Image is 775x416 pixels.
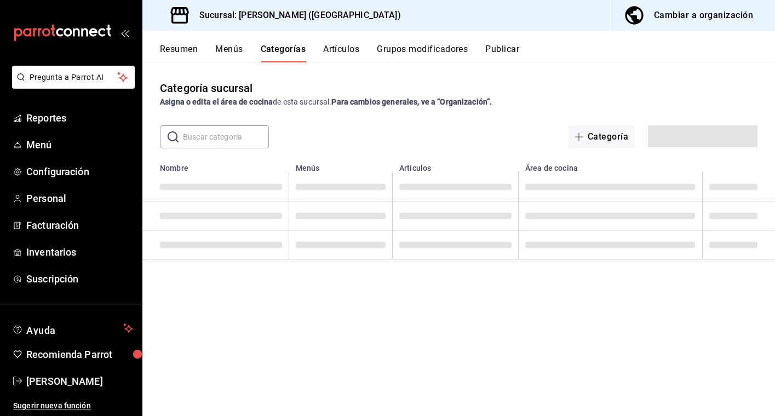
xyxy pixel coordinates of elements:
a: Pregunta a Parrot AI [8,79,135,91]
button: open_drawer_menu [120,28,129,37]
button: Resumen [160,44,198,62]
table: categoriesTable [142,157,775,259]
th: Nombre [142,157,289,172]
span: Inventarios [26,245,133,259]
strong: Para cambios generales, ve a “Organización”. [331,97,492,106]
span: Facturación [26,218,133,233]
span: Suscripción [26,271,133,286]
div: Categoría sucursal [160,80,252,96]
button: Publicar [485,44,519,62]
div: navigation tabs [160,44,775,62]
div: de esta sucursal. [160,96,757,108]
span: Configuración [26,164,133,179]
strong: Asigna o edita el área de cocina [160,97,273,106]
button: Menús [215,44,243,62]
button: Categorías [261,44,306,62]
span: Personal [26,191,133,206]
span: Pregunta a Parrot AI [30,72,118,83]
span: Ayuda [26,322,119,335]
h3: Sucursal: [PERSON_NAME] ([GEOGRAPHIC_DATA]) [191,9,401,22]
button: Artículos [323,44,359,62]
th: Área de cocina [519,157,702,172]
button: Pregunta a Parrot AI [12,66,135,89]
span: [PERSON_NAME] [26,374,133,389]
th: Artículos [393,157,519,172]
span: Recomienda Parrot [26,347,133,362]
button: Categoría [568,125,635,148]
span: Sugerir nueva función [13,400,133,412]
button: Grupos modificadores [377,44,468,62]
span: Reportes [26,111,133,125]
div: Cambiar a organización [654,8,753,23]
span: Menú [26,137,133,152]
th: Menús [289,157,393,172]
input: Buscar categoría [183,126,269,148]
